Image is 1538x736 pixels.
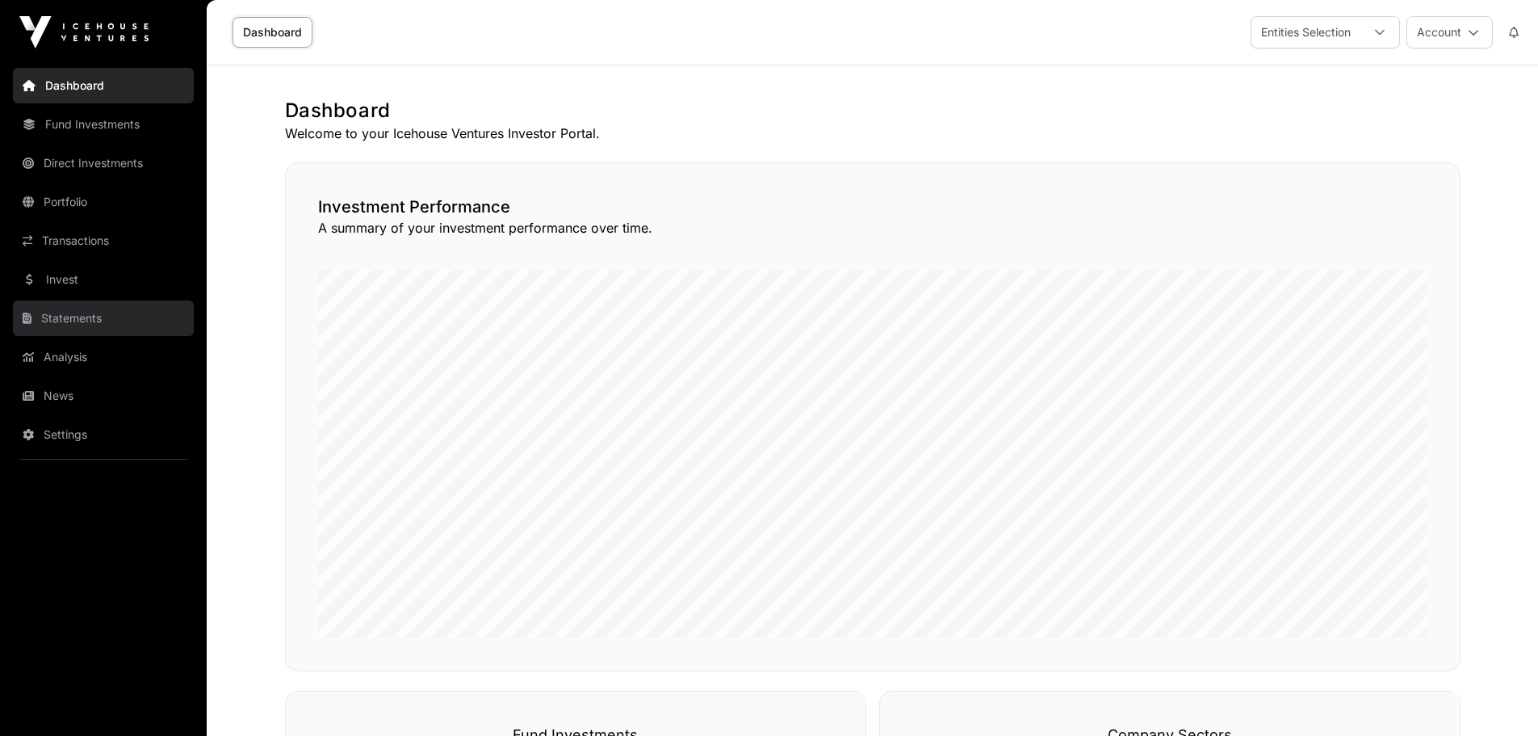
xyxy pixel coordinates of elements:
a: Statements [13,301,194,336]
a: Portfolio [13,184,194,220]
img: Icehouse Ventures Logo [19,16,149,48]
a: Dashboard [233,17,312,48]
a: Transactions [13,223,194,259]
a: Analysis [13,339,194,375]
h2: Investment Performance [318,196,1427,218]
div: Entities Selection [1251,17,1360,48]
a: News [13,378,194,414]
p: Welcome to your Icehouse Ventures Investor Portal. [285,124,1460,143]
a: Dashboard [13,68,194,103]
a: Invest [13,262,194,297]
button: Account [1406,16,1493,48]
iframe: Chat Widget [1457,658,1538,736]
a: Fund Investments [13,107,194,142]
p: A summary of your investment performance over time. [318,218,1427,238]
a: Direct Investments [13,145,194,181]
a: Settings [13,417,194,452]
h1: Dashboard [285,98,1460,124]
